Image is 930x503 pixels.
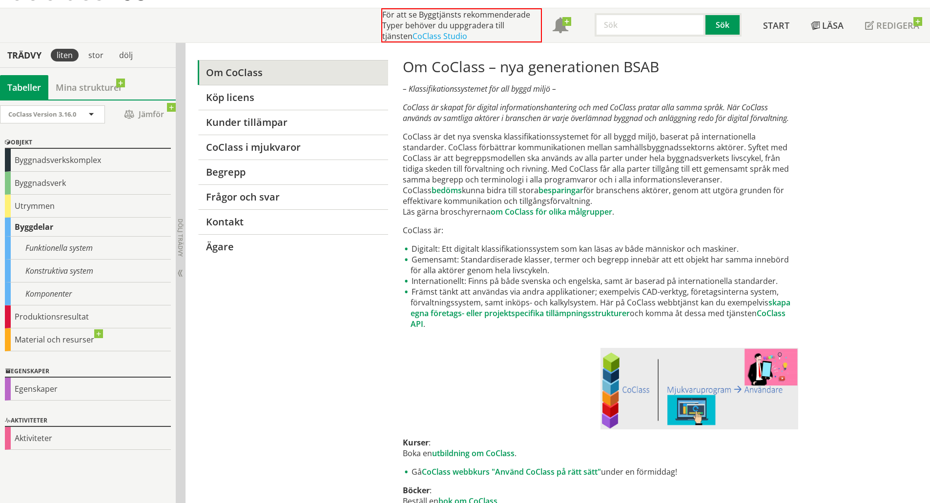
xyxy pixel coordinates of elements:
[403,286,798,329] li: Främst tänkt att användas via andra applikationer; exempelvis CAD-verktyg, företagsinterna system...
[432,185,462,196] a: bedöms
[600,348,798,429] img: CoClasslegohink-mjukvara-anvndare.JPG
[5,305,171,328] div: Produktionsresultat
[403,102,789,123] em: CoClass är skapat för digital informationshantering och med CoClass pratar alla samma språk. När ...
[854,8,930,42] a: Redigera
[432,448,515,459] a: utbildning om CoClass
[198,184,388,209] a: Frågor och svar
[403,254,798,276] li: Gemensamt: Standardiserade klasser, termer och begrepp innebär att ett objekt har samma innebörd ...
[403,437,798,459] p: : Boka en .
[422,466,601,477] a: CoClass webbkurs "Använd CoClass på rätt sätt"
[5,366,171,378] div: Egenskaper
[48,75,130,100] a: Mina strukturer
[2,50,47,60] div: Trädvy
[876,20,919,31] span: Redigera
[403,466,798,477] li: Gå under en förmiddag!
[491,206,612,217] a: om CoClass för olika målgrupper
[113,49,139,61] div: dölj
[5,149,171,172] div: Byggnadsverkskomplex
[800,8,854,42] a: Läsa
[5,427,171,450] div: Aktiviteter
[115,106,173,123] span: Jämför
[5,172,171,195] div: Byggnadsverk
[403,437,429,448] strong: Kurser
[83,49,109,61] div: stor
[198,60,388,85] a: Om CoClass
[538,185,583,196] a: besparingar
[553,19,568,34] span: Notifikationer
[198,160,388,184] a: Begrepp
[411,308,785,329] a: CoClass API
[176,219,185,257] span: Dölj trädvy
[595,13,705,37] input: Sök
[5,195,171,218] div: Utrymmen
[600,348,798,429] a: Läs mer om CoClass i mjukvaror
[403,58,798,76] h1: Om CoClass – nya generationen BSAB
[403,225,798,236] p: CoClass är:
[5,378,171,401] div: Egenskaper
[8,110,76,119] span: CoClass Version 3.16.0
[411,297,790,319] a: skapa egna företags- eller projektspecifika tillämpningsstrukturer
[403,485,430,496] strong: Böcker
[198,85,388,110] a: Köp licens
[5,218,171,237] div: Byggdelar
[5,328,171,351] div: Material och resurser
[705,13,742,37] button: Sök
[403,276,798,286] li: Internationellt: Finns på både svenska och engelska, samt är baserad på internationella standarder.
[198,234,388,259] a: Ägare
[198,110,388,135] a: Kunder tillämpar
[403,83,556,94] em: – Klassifikationssystemet för all byggd miljö –
[763,20,789,31] span: Start
[198,135,388,160] a: CoClass i mjukvaror
[822,20,844,31] span: Läsa
[403,243,798,254] li: Digitalt: Ett digitalt klassifikationssystem som kan läsas av både människor och maskiner.
[5,260,171,282] div: Konstruktiva system
[381,8,542,42] div: För att se Byggtjänsts rekommenderade Typer behöver du uppgradera till tjänsten
[5,237,171,260] div: Funktionella system
[198,209,388,234] a: Kontakt
[5,282,171,305] div: Komponenter
[403,131,798,217] p: CoClass är det nya svenska klassifikationssystemet för all byggd miljö, baserat på internationell...
[752,8,800,42] a: Start
[413,31,467,41] a: CoClass Studio
[51,49,79,61] div: liten
[5,137,171,149] div: Objekt
[5,415,171,427] div: Aktiviteter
